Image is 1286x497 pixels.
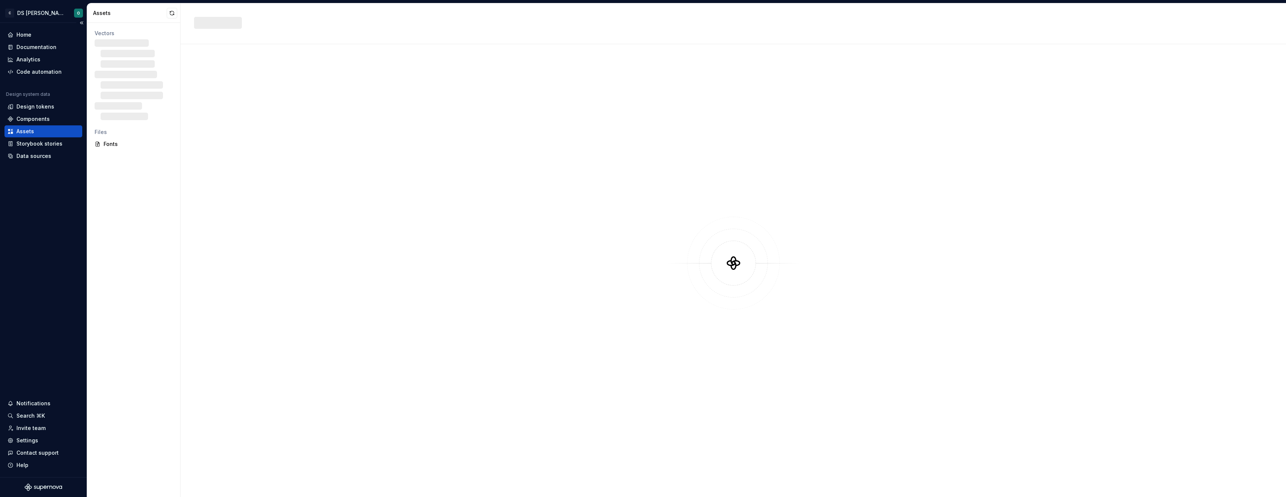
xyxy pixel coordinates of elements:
div: Contact support [16,449,59,457]
div: Settings [16,437,38,444]
a: Analytics [4,54,82,65]
div: DS [PERSON_NAME] [17,9,65,17]
div: O [77,10,80,16]
div: C [5,9,14,18]
button: Collapse sidebar [76,18,87,28]
a: Code automation [4,66,82,78]
a: Fonts [92,138,176,150]
div: Help [16,461,28,469]
a: Components [4,113,82,125]
div: Data sources [16,152,51,160]
div: Storybook stories [16,140,62,147]
div: Fonts [104,140,173,148]
div: Invite team [16,424,46,432]
a: Invite team [4,422,82,434]
div: Design system data [6,91,50,97]
div: Search ⌘K [16,412,45,420]
a: Design tokens [4,101,82,113]
div: Assets [93,9,167,17]
div: Vectors [95,30,173,37]
a: Settings [4,435,82,446]
button: CDS [PERSON_NAME]O [1,5,85,21]
svg: Supernova Logo [25,484,62,491]
a: Assets [4,125,82,137]
a: Home [4,29,82,41]
div: Assets [16,128,34,135]
div: Code automation [16,68,62,76]
div: Documentation [16,43,56,51]
a: Documentation [4,41,82,53]
button: Help [4,459,82,471]
div: Analytics [16,56,40,63]
div: Components [16,115,50,123]
a: Storybook stories [4,138,82,150]
button: Contact support [4,447,82,459]
div: Design tokens [16,103,54,110]
button: Notifications [4,397,82,409]
div: Notifications [16,400,50,407]
button: Search ⌘K [4,410,82,422]
div: Home [16,31,31,39]
a: Data sources [4,150,82,162]
div: Files [95,128,173,136]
